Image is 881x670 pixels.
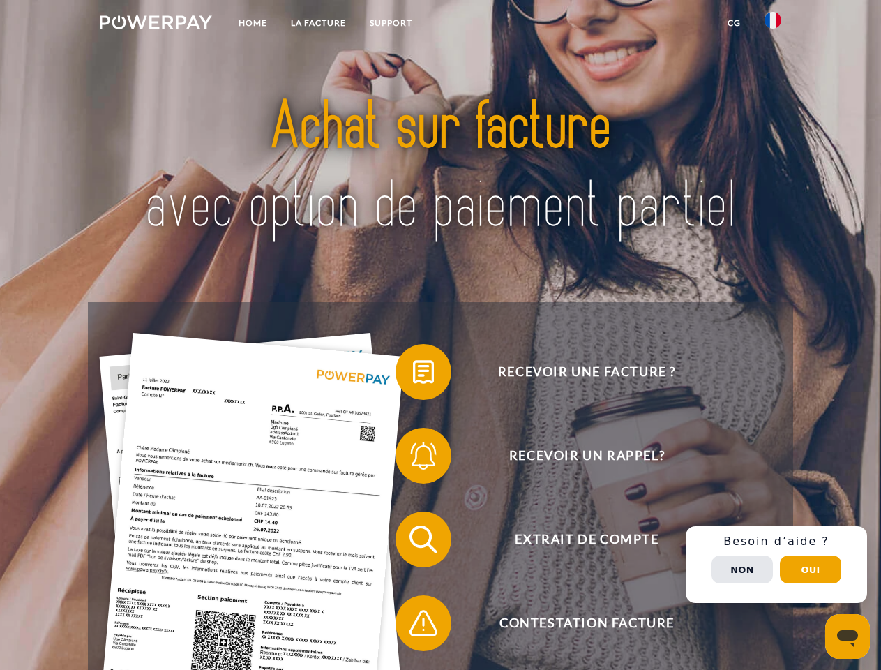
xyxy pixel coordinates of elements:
button: Recevoir une facture ? [396,344,758,400]
a: Home [227,10,279,36]
span: Extrait de compte [416,512,758,567]
img: logo-powerpay-white.svg [100,15,212,29]
div: Schnellhilfe [686,526,867,603]
button: Extrait de compte [396,512,758,567]
span: Contestation Facture [416,595,758,651]
h3: Besoin d’aide ? [694,535,859,549]
span: Recevoir un rappel? [416,428,758,484]
img: qb_bill.svg [406,355,441,389]
iframe: Bouton de lancement de la fenêtre de messagerie [825,614,870,659]
img: fr [765,12,781,29]
img: title-powerpay_fr.svg [133,67,748,267]
button: Oui [780,556,841,583]
a: CG [716,10,753,36]
button: Contestation Facture [396,595,758,651]
img: qb_bell.svg [406,438,441,473]
span: Recevoir une facture ? [416,344,758,400]
a: LA FACTURE [279,10,358,36]
img: qb_search.svg [406,522,441,557]
img: qb_warning.svg [406,606,441,641]
button: Recevoir un rappel? [396,428,758,484]
button: Non [711,556,773,583]
a: Support [358,10,424,36]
